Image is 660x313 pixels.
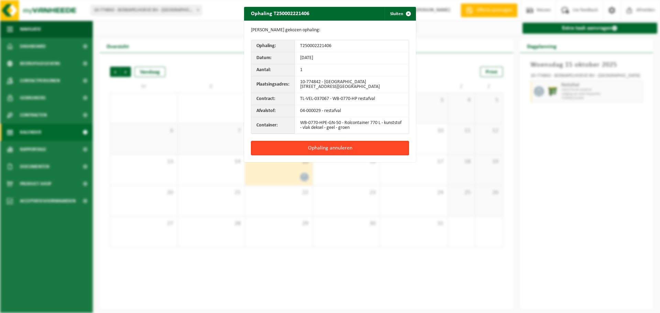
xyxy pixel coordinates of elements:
p: [PERSON_NAME] gekozen ophaling: [251,27,409,33]
td: TL-VEL-037067 - WB-0770-HP restafval [295,93,409,105]
th: Datum: [251,52,295,64]
h2: Ophaling T250002221406 [244,7,316,20]
th: Afvalstof: [251,105,295,117]
td: T250002221406 [295,40,409,52]
td: 04-000029 - restafval [295,105,409,117]
td: 10-774842 - [GEOGRAPHIC_DATA][STREET_ADDRESS][GEOGRAPHIC_DATA] [295,76,409,93]
th: Container: [251,117,295,134]
td: WB-0770-HPE-GN-50 - Rolcontainer 770 L - kunststof - vlak deksel - geel - groen [295,117,409,134]
button: Sluiten [385,7,415,21]
th: Plaatsingsadres: [251,76,295,93]
th: Contract: [251,93,295,105]
th: Ophaling: [251,40,295,52]
td: 1 [295,64,409,76]
td: [DATE] [295,52,409,64]
th: Aantal: [251,64,295,76]
button: Ophaling annuleren [251,141,409,155]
